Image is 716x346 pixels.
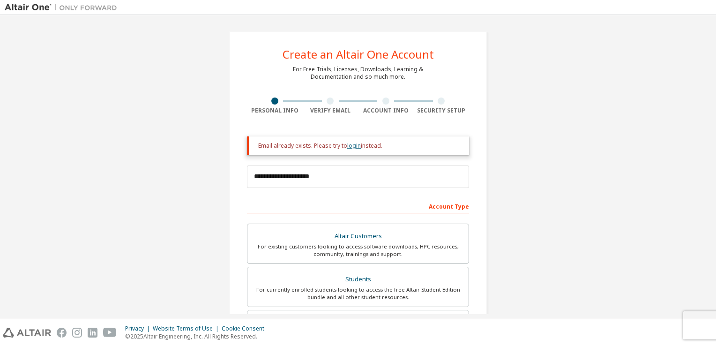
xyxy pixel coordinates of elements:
[253,273,463,286] div: Students
[358,107,414,114] div: Account Info
[283,49,434,60] div: Create an Altair One Account
[253,286,463,301] div: For currently enrolled students looking to access the free Altair Student Edition bundle and all ...
[125,325,153,332] div: Privacy
[253,230,463,243] div: Altair Customers
[414,107,470,114] div: Security Setup
[57,328,67,338] img: facebook.svg
[247,198,469,213] div: Account Type
[3,328,51,338] img: altair_logo.svg
[258,142,462,150] div: Email already exists. Please try to instead.
[253,243,463,258] div: For existing customers looking to access software downloads, HPC resources, community, trainings ...
[247,107,303,114] div: Personal Info
[347,142,361,150] a: login
[5,3,122,12] img: Altair One
[153,325,222,332] div: Website Terms of Use
[103,328,117,338] img: youtube.svg
[222,325,270,332] div: Cookie Consent
[293,66,423,81] div: For Free Trials, Licenses, Downloads, Learning & Documentation and so much more.
[72,328,82,338] img: instagram.svg
[125,332,270,340] p: © 2025 Altair Engineering, Inc. All Rights Reserved.
[303,107,358,114] div: Verify Email
[88,328,97,338] img: linkedin.svg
